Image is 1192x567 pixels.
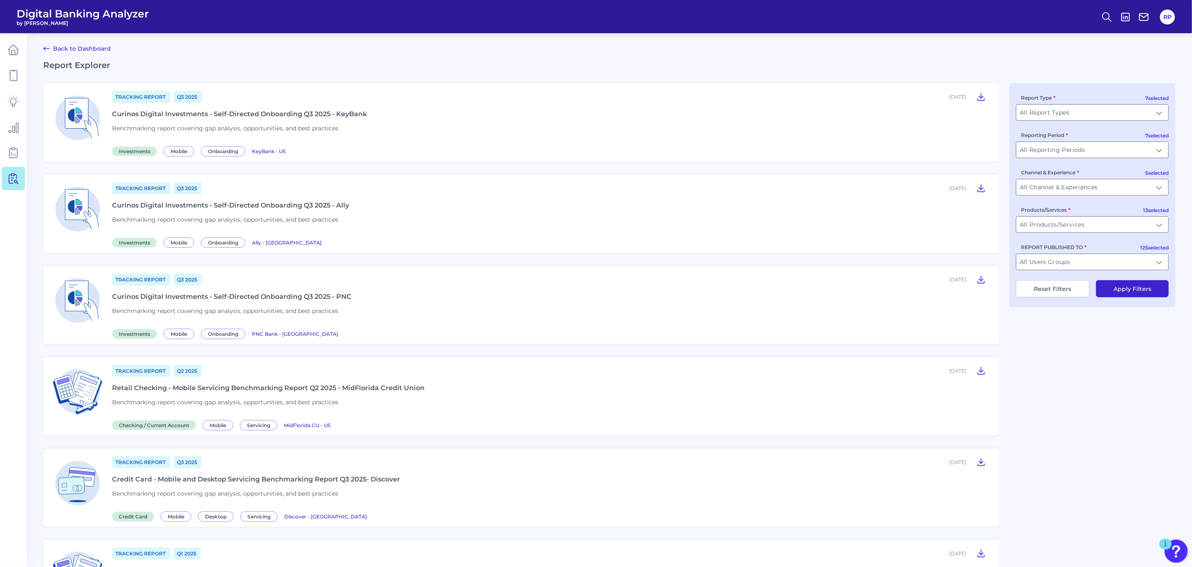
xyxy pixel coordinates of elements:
span: Benchmarking report covering gap analysis, opportunities, and best practices [112,307,338,315]
span: Investments [112,147,157,156]
span: Mobile [161,511,191,522]
a: Back to Dashboard [43,44,111,54]
span: Mobile [203,420,233,430]
label: Reporting Period [1021,132,1068,138]
a: PNC Bank - [GEOGRAPHIC_DATA] [252,330,338,337]
label: Report Type [1021,95,1055,101]
div: Credit Card - Mobile and Desktop Servicing Benchmarking Report Q3 2025- Discover [112,475,400,483]
button: Open Resource Center, 1 new notification [1165,540,1188,563]
a: Mobile [164,330,198,337]
a: Mobile [161,512,195,520]
img: Checking / Current Account [50,364,105,420]
span: PNC Bank - [GEOGRAPHIC_DATA] [252,331,338,337]
a: Mobile [203,421,237,429]
a: Investments [112,330,160,337]
a: Q2 2025 [173,365,202,377]
label: Products/Services [1021,207,1070,213]
div: [DATE] [949,550,966,557]
span: MidFlorida CU - US [284,422,330,428]
button: Retail Checking - Desktop Servicing Benchmarking Report Q1 2025 - Meritrust Credit Union [973,547,989,560]
img: Investments [50,181,105,237]
span: Desktop [198,511,234,522]
span: Checking / Current Account [112,420,196,430]
div: Retail Checking - Mobile Servicing Benchmarking Report Q2 2025 - MidFlorida Credit Union [112,384,425,392]
a: Servicing [240,421,281,429]
div: 1 [1164,544,1168,555]
span: KeyBank - US [252,148,286,154]
button: Reset Filters [1016,280,1089,297]
a: Q3 2025 [173,456,202,468]
a: Q1 2025 [173,547,201,560]
a: Servicing [240,512,281,520]
a: Q3 2025 [173,91,202,103]
a: Q3 2025 [173,274,202,286]
span: Onboarding [201,329,245,339]
div: [DATE] [949,94,966,100]
button: Apply Filters [1096,280,1169,297]
div: [DATE] [949,185,966,191]
a: Ally - [GEOGRAPHIC_DATA] [252,238,322,246]
a: Investments [112,238,160,246]
div: Curinos Digital Investments - Self-Directed Onboarding Q3 2025 - Ally [112,201,349,209]
img: Investments [50,90,105,146]
span: Discover - [GEOGRAPHIC_DATA] [284,513,367,520]
a: Tracking Report [112,274,170,286]
div: [DATE] [949,276,966,283]
a: Credit Card [112,512,157,520]
span: Digital Banking Analyzer [17,7,149,20]
a: Discover - [GEOGRAPHIC_DATA] [284,512,367,520]
button: Curinos Digital Investments - Self-Directed Onboarding Q3 2025 - PNC [973,273,989,286]
a: Onboarding [201,330,249,337]
span: Mobile [164,146,194,156]
button: Retail Checking - Mobile Servicing Benchmarking Report Q2 2025 - MidFlorida Credit Union [973,364,989,377]
span: Credit Card [112,512,154,521]
a: Investments [112,147,160,155]
a: Checking / Current Account [112,421,199,429]
span: Investments [112,238,157,247]
a: Tracking Report [112,456,170,468]
img: Investments [50,273,105,328]
span: Onboarding [201,237,245,248]
div: [DATE] [949,459,966,465]
a: Tracking Report [112,547,170,560]
span: Servicing [240,511,278,522]
span: Benchmarking report covering gap analysis, opportunities, and best practices [112,216,338,223]
h2: Report Explorer [43,60,1175,70]
span: Onboarding [201,146,245,156]
button: RP [1160,10,1175,24]
span: Tracking Report [112,182,170,194]
span: Benchmarking report covering gap analysis, opportunities, and best practices [112,125,338,132]
span: Benchmarking report covering gap analysis, opportunities, and best practices [112,398,338,406]
button: Credit Card - Mobile and Desktop Servicing Benchmarking Report Q3 2025- Discover [973,455,989,469]
img: Credit Card [50,455,105,511]
a: Q3 2025 [173,182,202,194]
span: Investments [112,329,157,339]
a: Onboarding [201,147,249,155]
a: Tracking Report [112,91,170,103]
div: [DATE] [949,368,966,374]
label: REPORT PUBLISHED TO [1021,244,1087,250]
a: Tracking Report [112,365,170,377]
button: Curinos Digital Investments - Self-Directed Onboarding Q3 2025 - Ally [973,181,989,195]
button: Curinos Digital Investments - Self-Directed Onboarding Q3 2025 - KeyBank [973,90,989,103]
a: Onboarding [201,238,249,246]
a: Mobile [164,147,198,155]
label: Channel & Experience [1021,169,1079,176]
a: Desktop [198,512,237,520]
a: KeyBank - US [252,147,286,155]
div: Curinos Digital Investments - Self-Directed Onboarding Q3 2025 - PNC [112,293,352,301]
span: Mobile [164,237,194,248]
a: MidFlorida CU - US [284,421,330,429]
span: by [PERSON_NAME] [17,20,149,26]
